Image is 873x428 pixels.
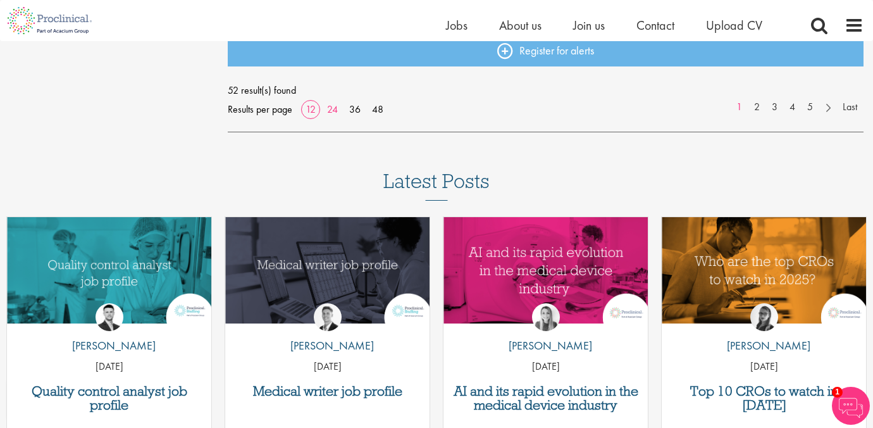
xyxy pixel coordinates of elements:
[765,100,784,115] a: 3
[783,100,802,115] a: 4
[96,303,123,331] img: Joshua Godden
[63,303,156,360] a: Joshua Godden [PERSON_NAME]
[63,337,156,354] p: [PERSON_NAME]
[636,17,674,34] a: Contact
[232,384,423,398] a: Medical writer job profile
[7,360,211,374] p: [DATE]
[706,17,762,34] a: Upload CV
[499,17,542,34] a: About us
[748,100,766,115] a: 2
[801,100,819,115] a: 5
[383,170,490,201] h3: Latest Posts
[345,103,365,116] a: 36
[832,387,870,425] img: Chatbot
[836,100,864,115] a: Last
[730,100,748,115] a: 1
[443,217,648,329] a: Link to a post
[662,217,866,324] img: Top 10 CROs 2025 | Proclinical
[662,217,866,329] a: Link to a post
[225,217,430,324] img: Medical writer job profile
[314,303,342,331] img: George Watson
[717,303,810,360] a: Theodora Savlovschi - Wicks [PERSON_NAME]
[281,303,374,360] a: George Watson [PERSON_NAME]
[225,217,430,329] a: Link to a post
[301,103,320,116] a: 12
[499,303,592,360] a: Hannah Burke [PERSON_NAME]
[228,100,292,119] span: Results per page
[532,303,560,331] img: Hannah Burke
[228,81,864,100] span: 52 result(s) found
[450,384,641,412] a: AI and its rapid evolution in the medical device industry
[668,384,860,412] a: Top 10 CROs to watch in [DATE]
[228,35,864,66] a: Register for alerts
[368,103,388,116] a: 48
[499,337,592,354] p: [PERSON_NAME]
[662,360,866,374] p: [DATE]
[281,337,374,354] p: [PERSON_NAME]
[225,360,430,374] p: [DATE]
[832,387,843,398] span: 1
[750,303,778,331] img: Theodora Savlovschi - Wicks
[443,217,648,324] img: AI and Its Impact on the Medical Device Industry | Proclinical
[446,17,467,34] a: Jobs
[573,17,605,34] a: Join us
[717,337,810,354] p: [PERSON_NAME]
[323,103,342,116] a: 24
[443,360,648,374] p: [DATE]
[13,384,205,412] a: Quality control analyst job profile
[7,217,211,324] img: quality control analyst job profile
[7,217,211,329] a: Link to a post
